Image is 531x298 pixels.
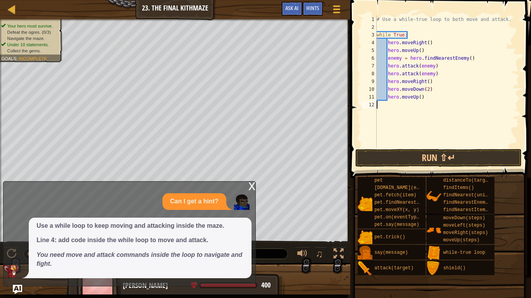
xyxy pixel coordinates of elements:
span: Defeat the ogres. (0/3) [7,29,51,35]
span: Collect the gems. [7,48,41,53]
img: Player [234,194,250,210]
span: 400 [261,280,271,290]
div: x [248,182,255,189]
span: shield() [443,265,466,271]
img: portrait.png [426,189,441,204]
img: portrait.png [358,196,372,211]
span: pet [374,178,383,183]
button: Show game menu [327,2,346,20]
img: AI [3,264,19,278]
div: 8 [361,70,377,78]
div: 3 [361,31,377,39]
span: findNearestItem() [443,207,491,213]
img: portrait.png [426,246,441,260]
span: : [16,56,19,61]
li: Your hero must survive. [1,23,58,29]
img: portrait.png [426,223,441,237]
span: moveDown(steps) [443,215,485,221]
span: Hints [306,4,319,12]
span: ♫ [316,248,323,260]
em: You need move and attack commands inside the loop to navigate and fight. [37,251,242,267]
img: portrait.png [426,261,441,276]
div: 7 [361,62,377,70]
div: 11 [361,93,377,101]
img: portrait.png [358,246,372,260]
span: pet.findNearestByType(type) [374,200,450,205]
div: 12 [361,101,377,109]
button: Adjust volume [295,247,310,263]
div: 10 [361,85,377,93]
li: Under 10 statements. [1,42,58,48]
span: attack(target) [374,265,414,271]
span: pet.say(message) [374,222,419,227]
span: Your hero must survive. [7,23,53,28]
span: while-true loop [443,250,485,255]
li: Navigate the maze. [1,35,58,42]
p: Line 4: add code inside the while loop to move and attack. [37,236,244,245]
p: Can I get a hint? [170,197,218,206]
span: findItems() [443,185,474,191]
li: Collect the gems. [1,48,58,54]
button: Ask AI [13,285,22,294]
span: moveLeft(steps) [443,223,485,228]
span: say(message) [374,250,408,255]
div: 9 [361,78,377,85]
span: distanceTo(target) [443,178,494,183]
span: pet.trick() [374,234,405,240]
div: 4 [361,39,377,47]
span: pet.moveXY(x, y) [374,207,419,213]
span: moveUp(steps) [443,237,480,243]
p: Use a while loop to keep moving and attacking inside the maze. [37,222,244,230]
div: 2 [361,23,377,31]
span: Under 10 statements. [7,42,49,47]
span: moveRight(steps) [443,230,488,236]
button: Ask AI [281,2,302,16]
button: Toggle fullscreen [331,247,346,263]
span: Incomplete [19,56,47,61]
div: 5 [361,47,377,54]
button: Run ⇧↵ [355,149,522,167]
li: Defeat the ogres. [1,29,58,35]
span: pet.fetch(item) [374,192,416,198]
div: 6 [361,54,377,62]
img: portrait.png [358,230,372,245]
img: portrait.png [358,261,372,276]
span: findNearest(units) [443,192,494,198]
span: pet.on(eventType, handler) [374,215,447,220]
span: Goals [1,56,16,61]
span: Ask AI [285,4,299,12]
div: 1 [361,16,377,23]
span: Navigate the maze. [7,36,45,41]
span: [DOMAIN_NAME](enemy) [374,185,430,191]
span: findNearestEnemy() [443,200,494,205]
button: ♫ [314,247,327,263]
